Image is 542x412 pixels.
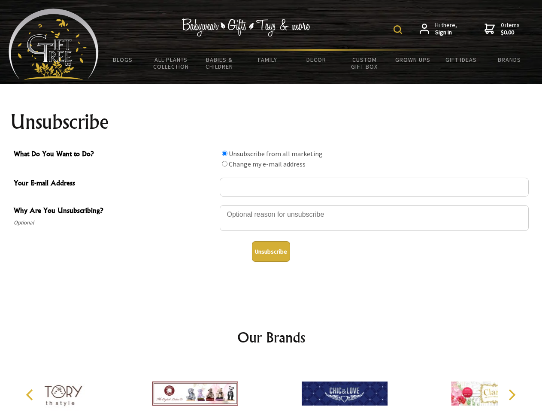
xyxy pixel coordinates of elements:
span: Optional [14,218,215,228]
a: Grown Ups [388,51,437,69]
strong: Sign in [435,29,457,36]
img: Babywear - Gifts - Toys & more [182,18,311,36]
a: All Plants Collection [147,51,196,76]
input: Your E-mail Address [220,178,529,197]
a: BLOGS [99,51,147,69]
label: Unsubscribe from all marketing [229,149,323,158]
input: What Do You Want to Do? [222,151,227,156]
img: Babyware - Gifts - Toys and more... [9,9,99,80]
a: Hi there,Sign in [420,21,457,36]
button: Next [502,385,521,404]
a: Gift Ideas [437,51,485,69]
a: Brands [485,51,534,69]
label: Change my e-mail address [229,160,306,168]
a: 0 items$0.00 [484,21,520,36]
h1: Unsubscribe [10,112,532,132]
a: Custom Gift Box [340,51,389,76]
span: Why Are You Unsubscribing? [14,205,215,218]
a: Babies & Children [195,51,244,76]
strong: $0.00 [501,29,520,36]
textarea: Why Are You Unsubscribing? [220,205,529,231]
button: Previous [21,385,40,404]
button: Unsubscribe [252,241,290,262]
img: product search [394,25,402,34]
a: Decor [292,51,340,69]
span: Your E-mail Address [14,178,215,190]
span: What Do You Want to Do? [14,148,215,161]
a: Family [244,51,292,69]
h2: Our Brands [17,327,525,348]
input: What Do You Want to Do? [222,161,227,167]
span: 0 items [501,21,520,36]
span: Hi there, [435,21,457,36]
